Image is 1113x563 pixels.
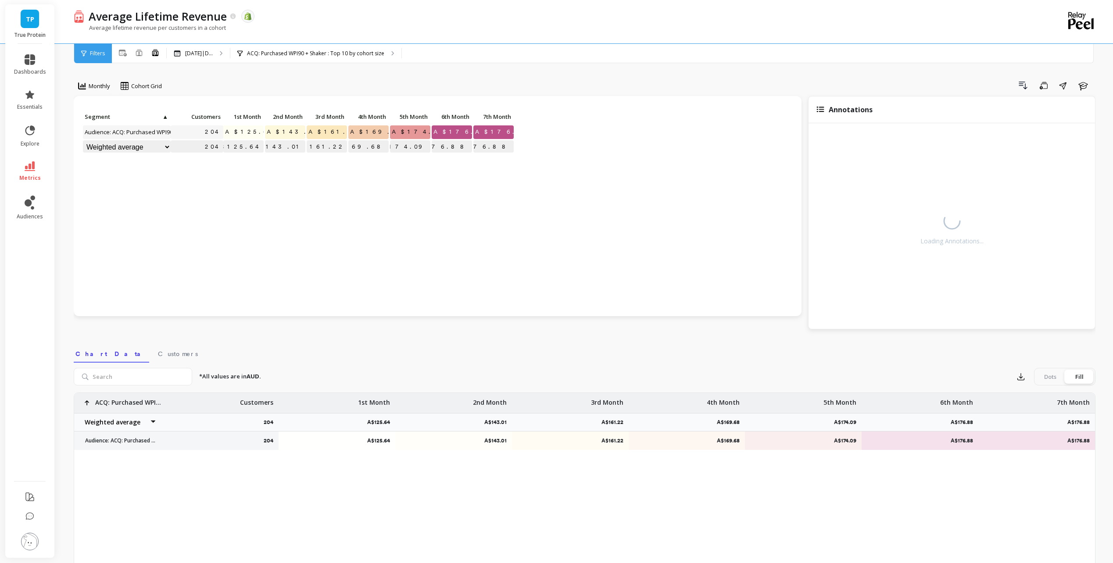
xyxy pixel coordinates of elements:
span: A$169.68 [348,125,409,139]
p: A$125.64 [302,437,390,444]
p: A$169.68 [717,419,745,426]
p: ACQ: Purchased WPI90 + Shaker : Top 10 by cohort size [247,50,384,57]
p: 7th Month [473,110,514,123]
nav: Tabs [74,342,1095,363]
a: 204 [203,125,223,139]
p: 6th Month [940,393,973,407]
p: A$169.68 [348,140,389,153]
span: Audience: ACQ: Purchased WPI90 + Shaker [83,125,200,139]
span: 6th Month [433,113,469,120]
p: 7th Month [1057,393,1090,407]
p: A$174.09 [834,419,862,426]
p: Average lifetime revenue per customers in a cohort [74,24,226,32]
p: 3rd Month [307,110,347,123]
span: A$176.88 [432,125,496,139]
p: *All values are in [199,372,261,381]
div: Toggle SortBy [223,110,265,124]
span: explore [21,140,39,147]
p: A$161.22 [307,140,347,153]
div: Toggle SortBy [431,110,473,124]
span: A$143.01 [265,125,322,139]
strong: AUD. [247,372,261,380]
p: 4th Month [707,393,740,407]
span: A$176.88 [473,125,538,139]
p: 204 [171,140,223,153]
span: audiences [17,213,43,220]
p: A$143.01 [484,419,512,426]
span: metrics [19,175,41,182]
p: 2nd Month [265,110,305,123]
p: A$176.88 [885,437,973,444]
span: 3rd Month [308,113,344,120]
p: A$176.88 [1002,437,1090,444]
span: dashboards [14,68,46,75]
p: Audience: ACQ: Purchased WPI90 + Shaker [80,437,157,444]
span: 1st Month [225,113,261,120]
img: profile picture [21,533,39,550]
p: A$174.09 [769,437,856,444]
p: A$143.01 [265,140,305,153]
p: A$161.22 [601,419,629,426]
p: Customers [240,393,273,407]
span: 2nd Month [267,113,303,120]
p: 5th Month [823,393,856,407]
div: Loading Annotations... [920,237,984,246]
p: True Protein [14,32,46,39]
p: A$176.88 [1067,419,1095,426]
p: A$125.64 [223,140,264,153]
p: 204 [264,419,279,426]
p: 1st Month [223,110,264,123]
span: ▲ [161,113,168,120]
p: A$161.22 [536,437,623,444]
p: 3rd Month [591,393,623,407]
div: Toggle SortBy [82,110,124,124]
span: TP [26,14,34,24]
span: 5th Month [392,113,428,120]
img: api.shopify.svg [244,12,252,20]
span: Chart Data [75,349,147,358]
span: Filters [90,50,105,57]
div: Fill [1065,370,1094,384]
span: A$161.22 [307,125,361,139]
p: 6th Month [432,110,472,123]
span: Customers [172,113,221,120]
p: 4th Month [348,110,389,123]
p: Average Lifetime Revenue [89,9,227,24]
p: Customers [171,110,223,123]
p: A$169.68 [652,437,740,444]
p: A$174.09 [390,140,430,153]
span: Customers [158,349,198,358]
p: 204 [264,437,273,444]
span: A$174.09 [390,125,449,139]
p: A$176.88 [951,419,978,426]
div: Toggle SortBy [473,110,515,124]
span: essentials [17,103,43,110]
p: [DATE]|D... [185,50,213,57]
p: Segment [83,110,171,123]
p: A$125.64 [367,419,395,426]
p: 2nd Month [473,393,507,407]
span: Annotations [829,105,873,114]
span: 7th Month [475,113,511,120]
p: A$143.01 [419,437,507,444]
span: A$125.64 [223,125,277,139]
p: 1st Month [358,393,390,407]
span: 4th Month [350,113,386,120]
div: Dots [1036,370,1065,384]
div: Toggle SortBy [348,110,390,124]
p: A$176.88 [473,140,514,153]
span: Cohort Grid [131,82,162,90]
div: Toggle SortBy [390,110,431,124]
div: Toggle SortBy [170,110,212,124]
div: Toggle SortBy [265,110,306,124]
p: 5th Month [390,110,430,123]
span: Segment [85,113,161,120]
div: Toggle SortBy [306,110,348,124]
input: Search [74,368,192,385]
p: A$176.88 [432,140,472,153]
span: Monthly [89,82,110,90]
img: header icon [74,10,84,22]
p: ACQ: Purchased WPI90 + Shaker [95,393,162,407]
